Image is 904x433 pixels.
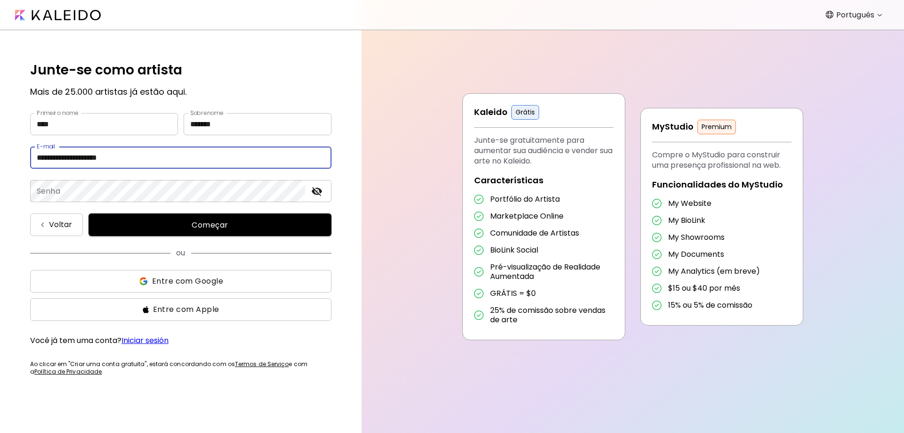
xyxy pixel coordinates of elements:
[829,8,886,23] div: Português
[490,195,560,204] h5: Portfólio do Artista
[697,120,736,134] h5: Premium
[30,213,83,236] button: Voltar
[153,304,219,315] span: Entre com Apple
[490,212,564,221] h5: Marketplace Online
[30,298,331,321] button: ssEntre com Apple
[152,276,223,287] span: Entre com Google
[490,289,536,298] h5: GRÁTIS = $0
[668,284,740,293] h5: $15 ou $40 por mês
[15,10,101,20] img: Kaleido
[235,360,289,368] a: Termos de Serviço
[30,336,331,345] h5: Você já tem uma conta?
[30,360,331,391] h6: Ao clicar em "Criar uma conta gratuita", estará concordando com os e com a .
[474,135,613,166] h5: Junte-se gratuitamente para aumentar sua audiência e vender sua arte no Kaleido.
[143,306,149,313] img: ss
[490,306,613,325] h5: 25% de comissão sobre vendas de arte
[490,229,579,238] h5: Comunidade de Artistas
[121,335,169,346] a: Iniciar sesión
[30,86,186,98] h5: Mais de 25.000 artistas já estão aqui.
[652,122,694,131] h5: MyStudio
[668,250,724,259] h5: My Documents
[30,60,182,80] h5: Junte-se como artista
[474,107,508,117] h5: Kaleido
[668,301,752,310] h5: 15% ou 5% de comissão
[668,199,711,208] h5: My Website
[668,216,705,225] h5: My BioLink
[89,213,331,236] button: Começar
[826,11,833,18] img: Language
[30,270,331,293] button: ssEntre com Google
[668,267,760,276] h5: My Analytics (em breve)
[490,262,613,281] h5: Pré-visualização de Realidade Aumentada
[652,150,791,171] h5: Compre o MyStudio para construir uma presença profissional na web.
[490,245,538,255] h5: BioLink Social
[34,368,102,376] a: Política de Privacidade
[652,180,791,189] h5: Funcionalidades do MyStudio
[474,176,613,185] h5: Características
[49,219,73,230] p: Voltar
[176,247,185,259] p: ou
[309,183,325,199] button: toggle password visibility
[511,105,539,120] h5: Grátis
[138,277,148,286] img: ss
[668,233,725,242] h5: My Showrooms
[100,220,320,230] span: Começar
